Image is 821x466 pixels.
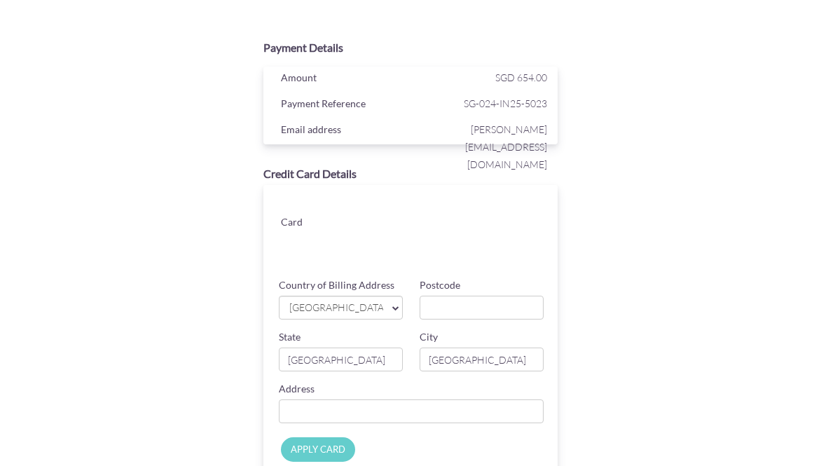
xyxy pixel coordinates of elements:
div: Payment Reference [270,95,414,116]
iframe: Secure card number input frame [353,199,545,224]
div: Email address [270,121,414,142]
label: State [279,330,301,344]
span: [GEOGRAPHIC_DATA] [288,301,382,315]
input: APPLY CARD [281,437,355,462]
label: City [420,330,438,344]
div: Card [270,213,342,234]
iframe: Secure card security code input frame [450,230,545,255]
span: SGD 654.00 [495,71,547,83]
label: Country of Billing Address [279,278,394,292]
div: Credit Card Details [263,166,557,182]
label: Postcode [420,278,460,292]
span: [PERSON_NAME][EMAIL_ADDRESS][DOMAIN_NAME] [414,121,547,174]
iframe: Secure card expiration date input frame [353,230,448,255]
a: [GEOGRAPHIC_DATA] [279,296,403,320]
span: SG-024-IN25-5023 [414,95,547,112]
div: Amount [270,69,414,90]
div: Payment Details [263,40,557,56]
label: Address [279,382,315,396]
